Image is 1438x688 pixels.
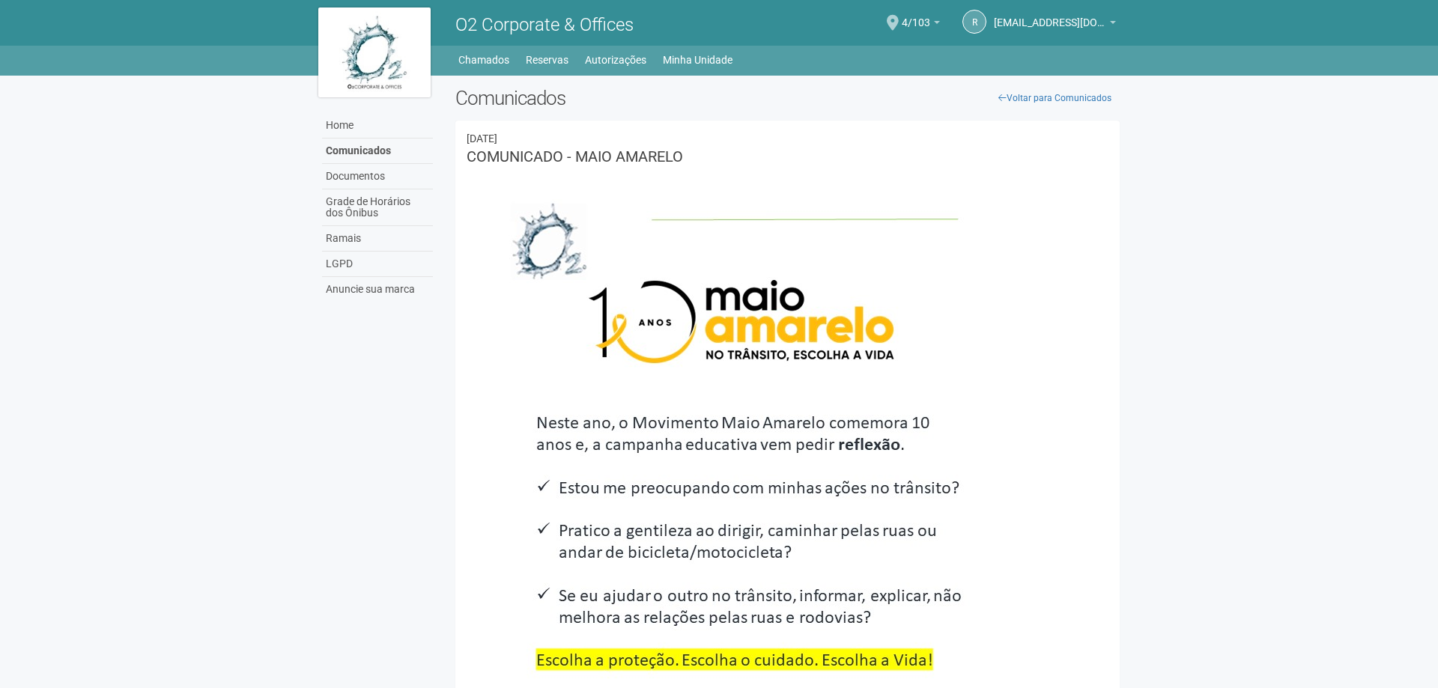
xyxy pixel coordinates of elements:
a: r [962,10,986,34]
a: [EMAIL_ADDRESS][DOMAIN_NAME] [994,19,1116,31]
h3: COMUNICADO - MAIO AMARELO [467,149,1108,164]
a: Autorizações [585,49,646,70]
h2: Comunicados [455,87,1120,109]
span: O2 Corporate & Offices [455,14,634,35]
a: 4/103 [902,19,940,31]
a: Anuncie sua marca [322,277,433,302]
a: Chamados [458,49,509,70]
a: Comunicados [322,138,433,164]
img: logo.jpg [318,7,431,97]
a: LGPD [322,252,433,277]
a: Minha Unidade [663,49,732,70]
a: Ramais [322,226,433,252]
a: Voltar para Comunicados [990,87,1120,109]
a: Documentos [322,164,433,189]
span: 4/103 [902,2,930,28]
a: Home [322,113,433,138]
a: Reservas [526,49,568,70]
a: Grade de Horários dos Ônibus [322,189,433,226]
div: 08/05/2023 12:33 [467,132,1108,145]
span: riodejaneiro.o2corporate@regus.com [994,2,1106,28]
